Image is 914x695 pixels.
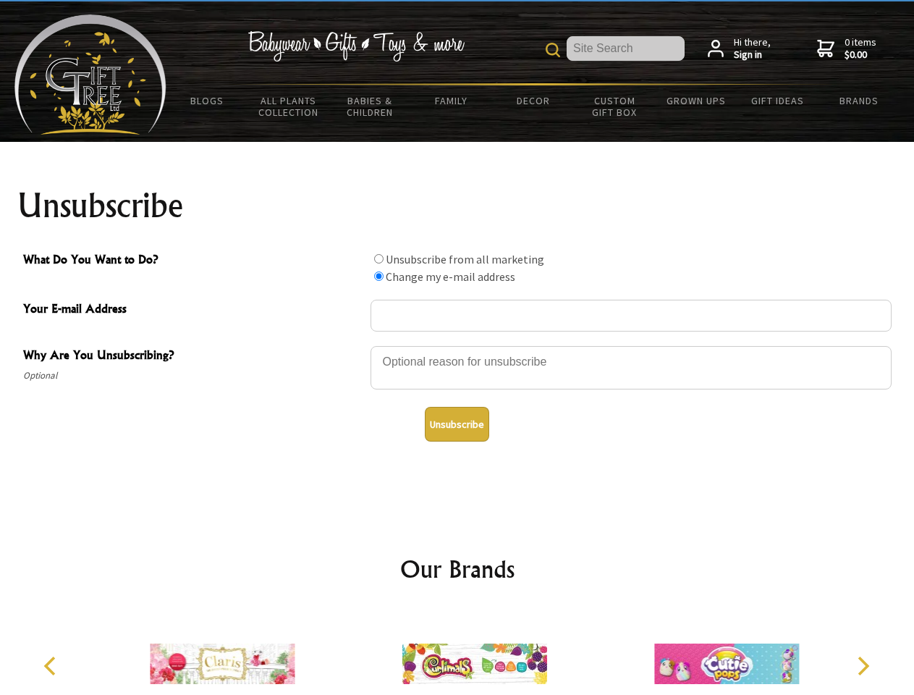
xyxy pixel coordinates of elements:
span: Optional [23,367,363,384]
button: Previous [36,650,68,682]
button: Unsubscribe [425,407,489,442]
a: Hi there,Sign in [708,36,771,62]
span: What Do You Want to Do? [23,250,363,271]
span: 0 items [845,35,876,62]
input: What Do You Want to Do? [374,254,384,264]
input: Your E-mail Address [371,300,892,332]
h1: Unsubscribe [17,188,897,223]
a: Brands [818,85,900,116]
strong: Sign in [734,49,771,62]
textarea: Why Are You Unsubscribing? [371,346,892,389]
h2: Our Brands [29,552,886,586]
span: Your E-mail Address [23,300,363,321]
a: Custom Gift Box [574,85,656,127]
a: Decor [492,85,574,116]
strong: $0.00 [845,49,876,62]
a: 0 items$0.00 [817,36,876,62]
img: Babywear - Gifts - Toys & more [247,31,465,62]
img: product search [546,43,560,57]
span: Why Are You Unsubscribing? [23,346,363,367]
img: Babyware - Gifts - Toys and more... [14,14,166,135]
input: Site Search [567,36,685,61]
a: Gift Ideas [737,85,818,116]
a: Grown Ups [655,85,737,116]
a: BLOGS [166,85,248,116]
a: Babies & Children [329,85,411,127]
a: All Plants Collection [248,85,330,127]
span: Hi there, [734,36,771,62]
label: Change my e-mail address [386,269,515,284]
a: Family [411,85,493,116]
button: Next [847,650,879,682]
label: Unsubscribe from all marketing [386,252,544,266]
input: What Do You Want to Do? [374,271,384,281]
